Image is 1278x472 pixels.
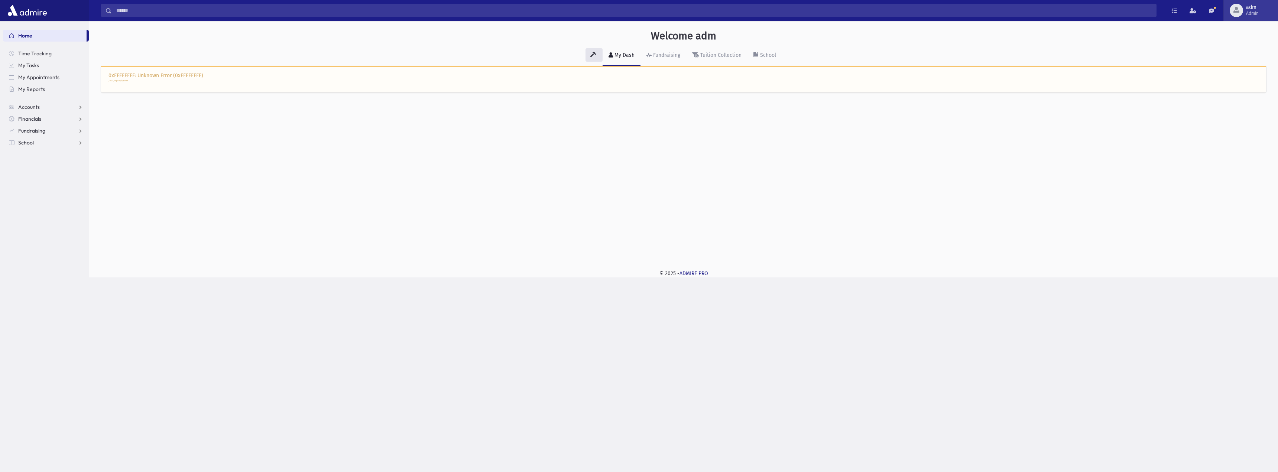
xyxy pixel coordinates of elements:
[3,113,89,125] a: Financials
[3,137,89,149] a: School
[1246,10,1259,16] span: Admin
[3,83,89,95] a: My Reports
[18,62,39,69] span: My Tasks
[18,74,59,81] span: My Appointments
[3,48,89,59] a: Time Tracking
[112,4,1156,17] input: Search
[747,45,782,66] a: School
[699,52,742,58] div: Tuition Collection
[652,52,680,58] div: Fundraising
[679,270,708,277] a: ADMIRE PRO
[686,45,747,66] a: Tuition Collection
[18,115,41,122] span: Financials
[18,32,32,39] span: Home
[6,3,49,18] img: AdmirePro
[3,71,89,83] a: My Appointments
[101,66,1266,93] div: 0xFFFFFFFF: Unknown Error (0xFFFFFFFF)
[640,45,686,66] a: Fundraising
[651,30,716,42] h3: Welcome adm
[18,50,52,57] span: Time Tracking
[18,104,40,110] span: Accounts
[603,45,640,66] a: My Dash
[3,125,89,137] a: Fundraising
[108,79,1259,82] p: /WGT/WgtDisplayIndex
[3,101,89,113] a: Accounts
[613,52,635,58] div: My Dash
[101,270,1266,277] div: © 2025 -
[759,52,776,58] div: School
[18,139,34,146] span: School
[18,86,45,92] span: My Reports
[18,127,45,134] span: Fundraising
[1246,4,1259,10] span: adm
[3,30,87,42] a: Home
[3,59,89,71] a: My Tasks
